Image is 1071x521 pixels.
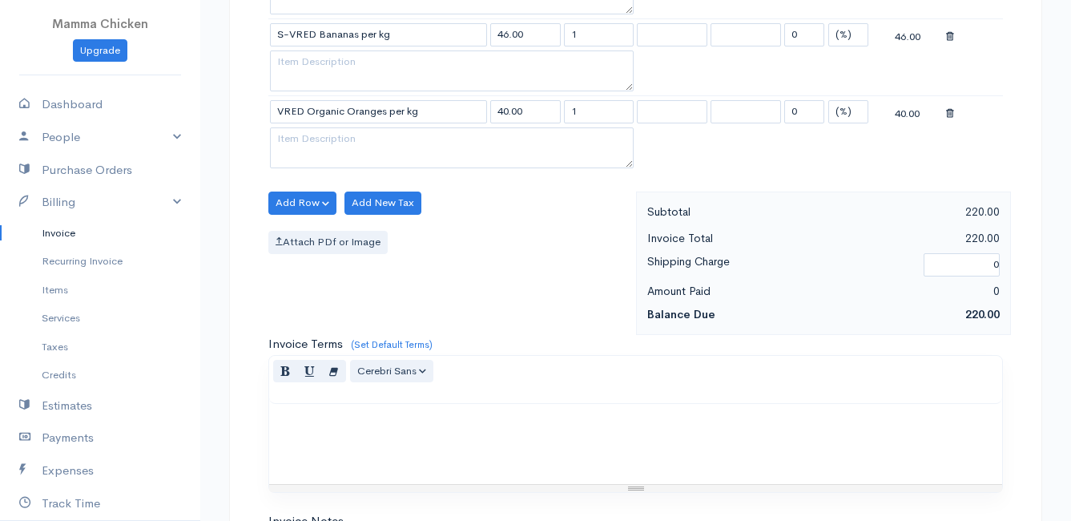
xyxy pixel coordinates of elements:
button: Remove Font Style (CTRL+\) [321,360,346,383]
button: Bold (CTRL+B) [273,360,298,383]
input: Item Name [270,100,487,123]
label: Attach PDf or Image [268,231,388,254]
label: Invoice Terms [268,335,343,353]
div: 46.00 [872,25,943,45]
a: Upgrade [73,39,127,63]
div: 220.00 [823,228,1008,248]
button: Add Row [268,192,336,215]
div: Invoice Total [639,228,823,248]
strong: Balance Due [647,307,715,321]
div: 40.00 [872,102,943,122]
button: Underline (CTRL+U) [297,360,322,383]
div: Resize [269,485,1002,492]
a: (Set Default Terms) [351,338,433,351]
div: Shipping Charge [639,252,916,278]
div: 0 [823,281,1008,301]
span: Cerebri Sans [357,364,417,378]
div: 220.00 [823,202,1008,222]
input: Item Name [270,23,487,46]
span: 220.00 [965,307,1000,321]
span: Mamma Chicken [52,16,148,31]
button: Font Family [350,360,433,383]
div: Amount Paid [639,281,823,301]
div: Subtotal [639,202,823,222]
button: Add New Tax [344,192,421,215]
